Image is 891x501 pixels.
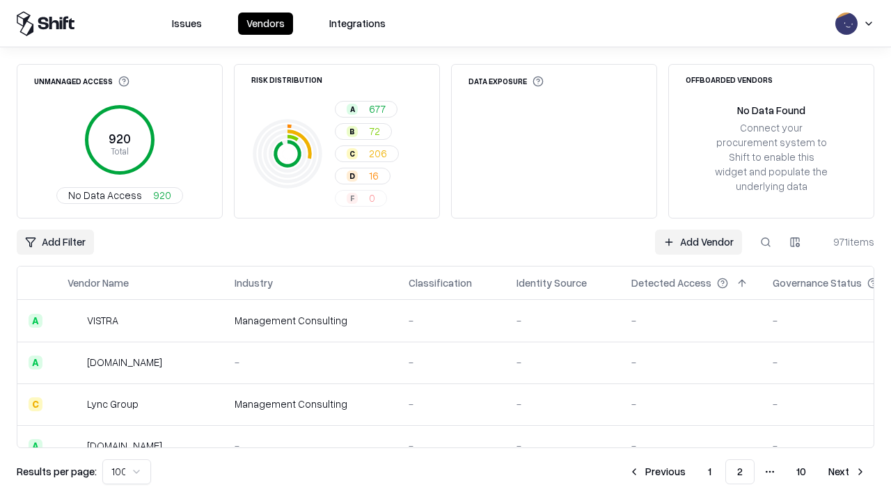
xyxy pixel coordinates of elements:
img: Lync Group [68,397,81,411]
a: Add Vendor [655,230,742,255]
span: 72 [369,124,380,138]
div: [DOMAIN_NAME] [87,355,162,369]
span: No Data Access [68,188,142,202]
div: Management Consulting [235,313,386,328]
div: Lync Group [87,397,139,411]
tspan: Total [111,145,129,157]
button: C206 [335,145,399,162]
button: No Data Access920 [56,187,183,204]
div: - [409,313,494,328]
div: - [409,438,494,453]
button: 1 [697,459,723,484]
div: Unmanaged Access [34,76,129,87]
button: Next [820,459,874,484]
button: Add Filter [17,230,94,255]
img: kadeemarentals.com [68,439,81,453]
div: Connect your procurement system to Shift to enable this widget and populate the underlying data [713,120,829,194]
button: 2 [725,459,755,484]
div: VISTRA [87,313,118,328]
div: Classification [409,276,472,290]
div: - [517,438,609,453]
div: Risk Distribution [251,76,322,83]
div: B [347,126,358,137]
p: Results per page: [17,464,97,479]
div: - [517,397,609,411]
div: Governance Status [773,276,862,290]
div: - [631,313,750,328]
button: Issues [164,13,210,35]
div: Management Consulting [235,397,386,411]
button: Integrations [321,13,394,35]
img: theiet.org [68,356,81,369]
span: 206 [369,146,387,161]
div: A [29,439,42,453]
button: A677 [335,101,397,118]
nav: pagination [620,459,874,484]
div: - [409,397,494,411]
div: Detected Access [631,276,711,290]
div: Data Exposure [468,76,544,87]
button: Previous [620,459,694,484]
div: - [631,438,750,453]
div: Industry [235,276,273,290]
div: A [347,104,358,115]
span: 16 [369,168,379,183]
div: D [347,170,358,182]
div: C [347,148,358,159]
div: Vendor Name [68,276,129,290]
div: - [409,355,494,369]
span: 920 [153,188,171,202]
img: VISTRA [68,314,81,328]
tspan: 920 [109,131,131,146]
div: A [29,314,42,328]
div: - [235,355,386,369]
div: A [29,356,42,369]
div: [DOMAIN_NAME] [87,438,162,453]
div: - [631,355,750,369]
div: - [517,313,609,328]
button: Vendors [238,13,293,35]
button: D16 [335,168,391,184]
div: No Data Found [737,103,805,118]
button: B72 [335,123,392,140]
div: Offboarded Vendors [686,76,773,83]
div: Identity Source [517,276,587,290]
div: - [235,438,386,453]
div: - [631,397,750,411]
div: C [29,397,42,411]
div: 971 items [819,234,874,249]
button: 10 [785,459,817,484]
span: 677 [369,102,386,116]
div: - [517,355,609,369]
